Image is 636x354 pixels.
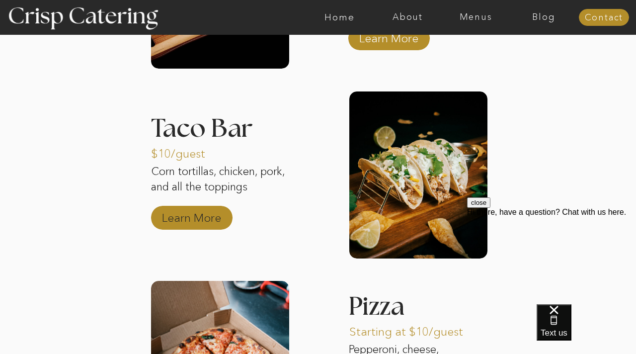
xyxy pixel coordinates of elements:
h3: Pizza [348,294,452,323]
h3: Taco Bar [151,116,289,128]
a: About [374,12,442,22]
a: Learn More [159,201,225,230]
a: Learn More [356,21,422,50]
a: Contact [579,13,629,23]
a: Blog [510,12,578,22]
a: Home [306,12,374,22]
p: Starting at $10/guest [349,315,481,344]
iframe: podium webchat widget bubble [537,304,636,354]
p: $10/guest [151,137,217,166]
a: Menus [442,12,510,22]
iframe: podium webchat widget prompt [467,197,636,317]
p: Corn tortillas, chicken, pork, and all the toppings [151,164,289,212]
